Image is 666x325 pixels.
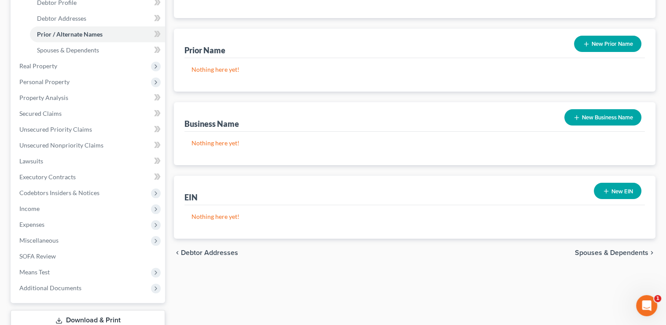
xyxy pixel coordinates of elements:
a: SOFA Review [12,248,165,264]
span: 1 [654,295,661,302]
span: Lawsuits [19,157,43,165]
span: Prior / Alternate Names [37,30,103,38]
span: Unsecured Nonpriority Claims [19,141,103,149]
p: Nothing here yet! [191,212,638,221]
iframe: Intercom live chat [636,295,657,316]
a: Debtor Addresses [30,11,165,26]
button: New Prior Name [574,36,641,52]
span: Miscellaneous [19,236,59,244]
span: Real Property [19,62,57,70]
span: Executory Contracts [19,173,76,181]
a: Unsecured Priority Claims [12,122,165,137]
span: SOFA Review [19,252,56,260]
span: Debtor Addresses [181,249,238,256]
div: EIN [184,192,198,203]
span: Expenses [19,221,44,228]
a: Lawsuits [12,153,165,169]
a: Unsecured Nonpriority Claims [12,137,165,153]
div: Prior Name [184,45,225,55]
button: New Business Name [564,109,641,126]
span: Secured Claims [19,110,62,117]
div: Business Name [184,118,239,129]
a: Prior / Alternate Names [30,26,165,42]
span: Property Analysis [19,94,68,101]
p: Nothing here yet! [191,139,638,148]
span: Codebtors Insiders & Notices [19,189,99,196]
i: chevron_left [174,249,181,256]
span: Unsecured Priority Claims [19,126,92,133]
button: chevron_left Debtor Addresses [174,249,238,256]
p: Nothing here yet! [191,65,638,74]
a: Spouses & Dependents [30,42,165,58]
a: Property Analysis [12,90,165,106]
button: New EIN [594,183,641,199]
a: Secured Claims [12,106,165,122]
a: Executory Contracts [12,169,165,185]
i: chevron_right [648,249,655,256]
span: Spouses & Dependents [37,46,99,54]
span: Spouses & Dependents [575,249,648,256]
span: Debtor Addresses [37,15,86,22]
span: Means Test [19,268,50,276]
button: Spouses & Dependents chevron_right [575,249,655,256]
span: Income [19,205,40,212]
span: Additional Documents [19,284,81,292]
span: Personal Property [19,78,70,85]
